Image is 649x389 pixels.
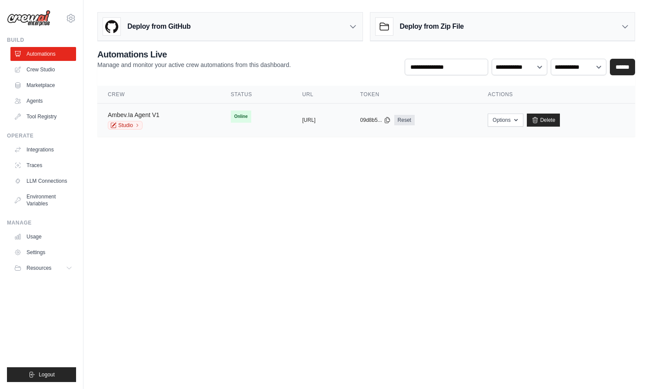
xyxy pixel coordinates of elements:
[10,94,76,108] a: Agents
[108,121,143,130] a: Studio
[97,60,291,69] p: Manage and monitor your active crew automations from this dashboard.
[10,47,76,61] a: Automations
[27,265,51,272] span: Resources
[10,261,76,275] button: Resources
[39,371,55,378] span: Logout
[477,86,635,104] th: Actions
[7,219,76,226] div: Manage
[7,37,76,44] div: Build
[394,115,415,125] a: Reset
[7,10,50,27] img: Logo
[7,132,76,139] div: Operate
[10,230,76,244] a: Usage
[10,63,76,77] a: Crew Studio
[231,111,251,123] span: Online
[103,18,120,35] img: GitHub Logo
[10,158,76,172] a: Traces
[527,114,560,127] a: Delete
[488,114,523,127] button: Options
[108,111,160,118] a: Ambev.Ia Agent V1
[292,86,349,104] th: URL
[97,48,291,60] h2: Automations Live
[360,117,391,124] button: 09d8b5...
[10,174,76,188] a: LLM Connections
[97,86,220,104] th: Crew
[10,78,76,92] a: Marketplace
[220,86,292,104] th: Status
[10,143,76,157] a: Integrations
[7,367,76,382] button: Logout
[400,21,464,32] h3: Deploy from Zip File
[10,245,76,259] a: Settings
[127,21,190,32] h3: Deploy from GitHub
[10,110,76,124] a: Tool Registry
[350,86,478,104] th: Token
[10,190,76,211] a: Environment Variables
